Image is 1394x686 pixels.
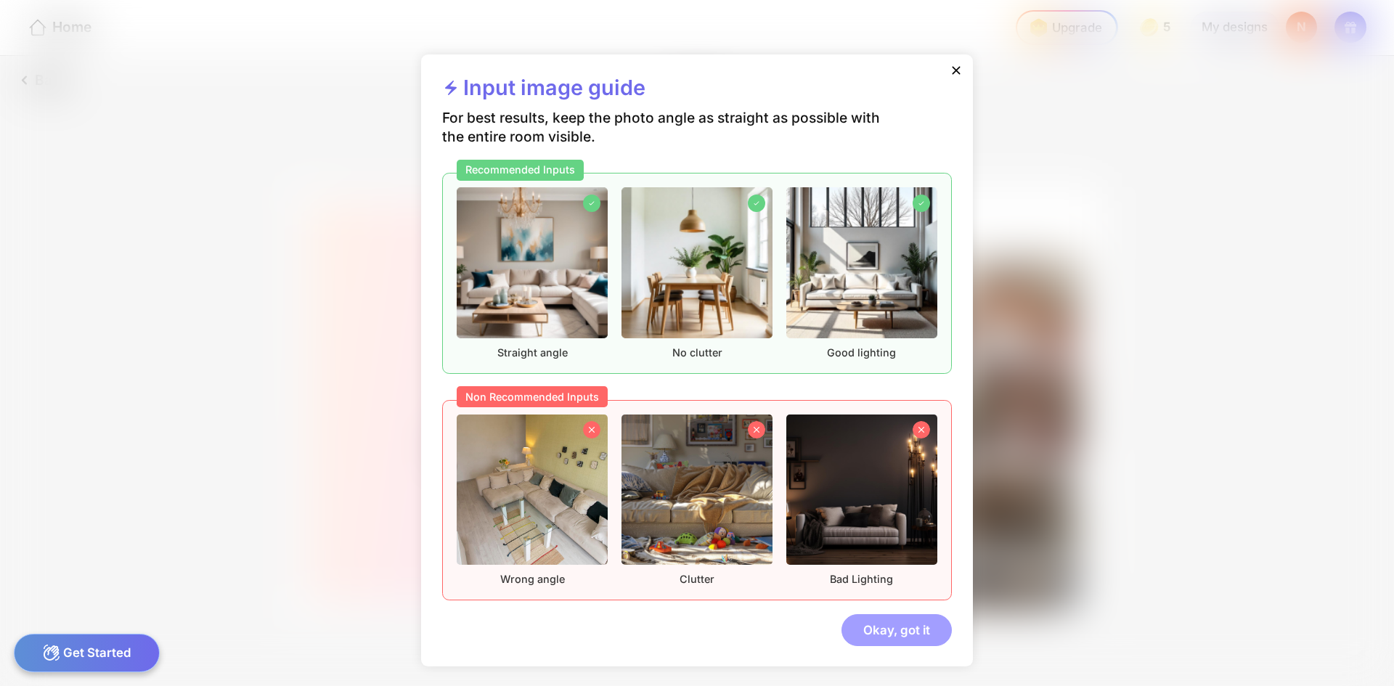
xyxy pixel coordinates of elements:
div: Okay, got it [841,614,952,645]
img: recommendedImageFurnished2.png [621,187,773,338]
div: Non Recommended Inputs [457,386,608,407]
div: Get Started [14,634,160,672]
div: Input image guide [442,75,645,108]
img: recommendedImageFurnished3.png [786,187,937,338]
img: nonrecommendedImageFurnished3.png [786,415,937,565]
div: Clutter [621,415,773,586]
div: Wrong angle [457,415,608,586]
div: Straight angle [457,187,608,359]
div: Recommended Inputs [457,160,584,181]
div: Bad Lighting [786,415,937,586]
div: No clutter [621,187,773,359]
div: For best results, keep the photo angle as straight as possible with the entire room visible. [442,108,896,173]
div: Good lighting [786,187,937,359]
img: nonrecommendedImageFurnished1.png [457,415,608,565]
img: nonrecommendedImageFurnished2.png [621,415,773,565]
img: recommendedImageFurnished1.png [457,187,608,338]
